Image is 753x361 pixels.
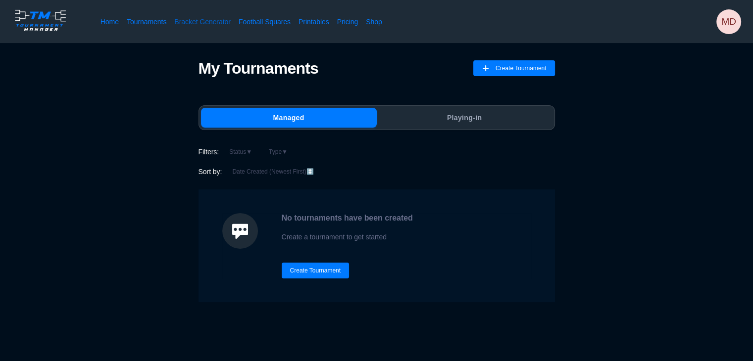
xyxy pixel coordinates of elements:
button: Managed [201,108,377,128]
button: Type▼ [262,146,294,158]
button: Status▼ [223,146,258,158]
span: Create Tournament [496,60,547,76]
a: Tournaments [127,17,166,27]
div: marco del vescovo [716,9,741,34]
a: Bracket Generator [174,17,231,27]
a: Football Squares [239,17,291,27]
button: Create Tournament [473,60,555,76]
a: Pricing [337,17,358,27]
button: MD [716,9,741,34]
button: Date Created (Newest First)↕️ [226,166,320,178]
p: Create a tournament to get started [282,231,413,243]
a: Home [100,17,119,27]
button: Create Tournament [282,263,350,278]
img: logo.ffa97a18e3bf2c7d.png [12,8,69,33]
h1: My Tournaments [199,59,318,78]
h2: No tournaments have been created [282,213,413,223]
span: Filters: [199,147,219,157]
span: Sort by: [199,167,222,177]
button: Playing-in [377,108,552,128]
a: Printables [299,17,329,27]
a: Shop [366,17,382,27]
